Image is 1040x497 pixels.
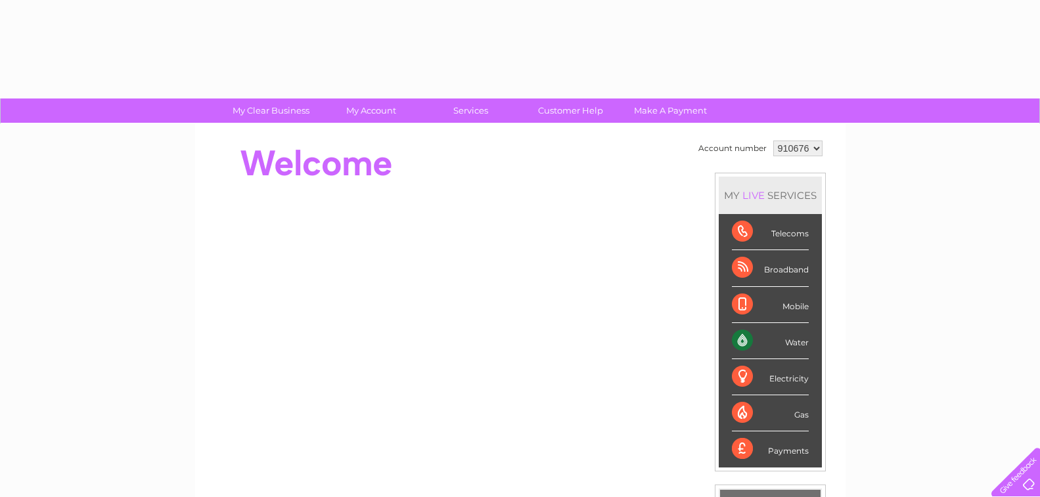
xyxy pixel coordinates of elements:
[732,431,809,467] div: Payments
[732,214,809,250] div: Telecoms
[719,177,822,214] div: MY SERVICES
[732,323,809,359] div: Water
[616,98,725,123] a: Make A Payment
[732,395,809,431] div: Gas
[417,98,525,123] a: Services
[740,189,767,202] div: LIVE
[516,98,625,123] a: Customer Help
[695,137,770,160] td: Account number
[732,359,809,395] div: Electricity
[217,98,325,123] a: My Clear Business
[317,98,425,123] a: My Account
[732,287,809,323] div: Mobile
[732,250,809,286] div: Broadband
